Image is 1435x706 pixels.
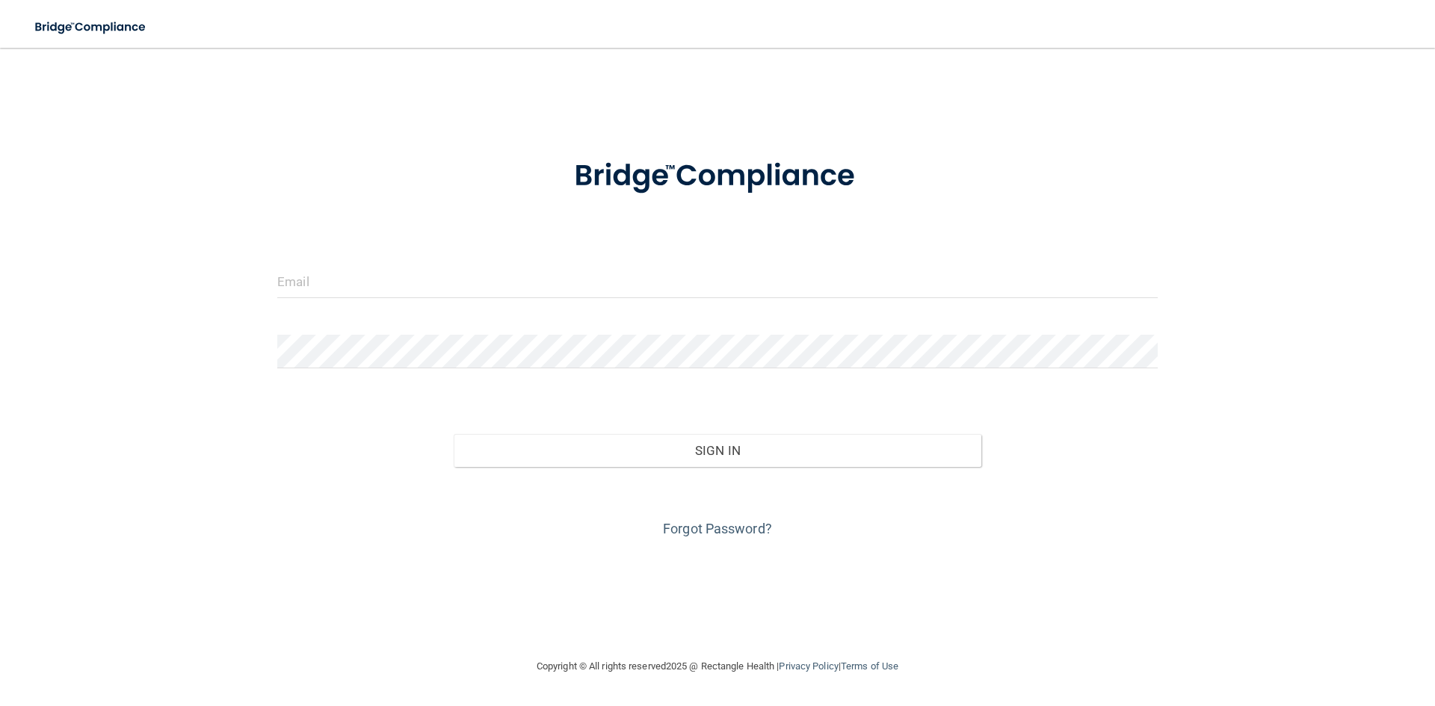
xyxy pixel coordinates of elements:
[779,660,838,672] a: Privacy Policy
[454,434,982,467] button: Sign In
[22,12,160,43] img: bridge_compliance_login_screen.278c3ca4.svg
[543,137,892,215] img: bridge_compliance_login_screen.278c3ca4.svg
[663,521,772,536] a: Forgot Password?
[277,264,1158,298] input: Email
[841,660,898,672] a: Terms of Use
[445,642,990,690] div: Copyright © All rights reserved 2025 @ Rectangle Health | |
